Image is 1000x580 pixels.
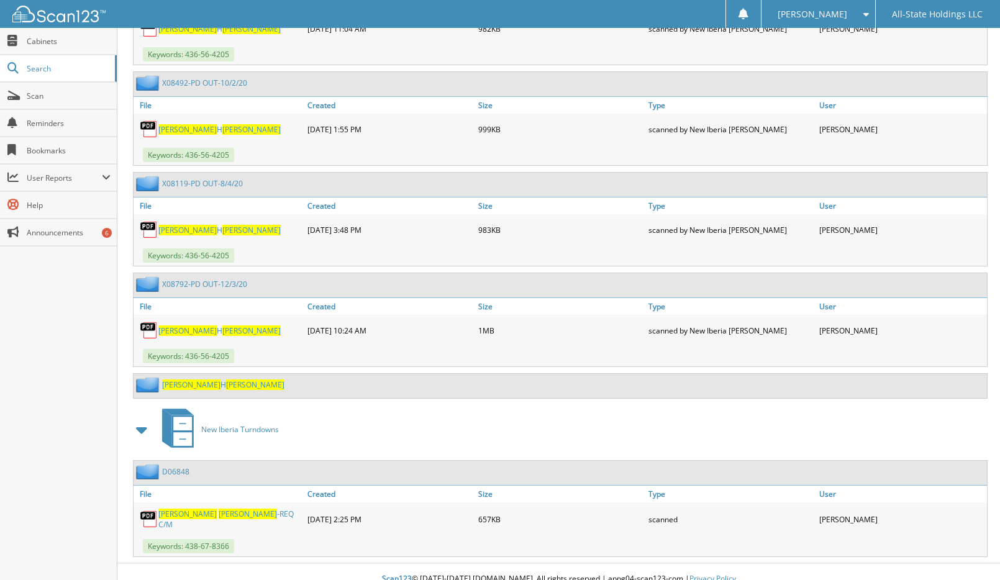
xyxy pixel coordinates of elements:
a: File [134,298,304,315]
span: Keywords: 436-56-4205 [143,47,234,61]
span: [PERSON_NAME] [158,225,217,235]
div: [PERSON_NAME] [816,505,987,533]
span: [PERSON_NAME] [158,509,217,519]
a: User [816,298,987,315]
img: PDF.png [140,510,158,528]
a: Size [475,298,646,315]
span: [PERSON_NAME] [222,225,281,235]
a: Size [475,197,646,214]
div: [DATE] 3:48 PM [304,217,475,242]
a: Created [304,97,475,114]
a: [PERSON_NAME]H[PERSON_NAME] [158,124,281,135]
a: Created [304,197,475,214]
a: User [816,486,987,502]
div: [PERSON_NAME] [816,318,987,343]
a: Type [645,298,816,315]
span: [PERSON_NAME] [158,124,217,135]
a: Size [475,97,646,114]
div: scanned by New Iberia [PERSON_NAME] [645,117,816,142]
img: PDF.png [140,321,158,340]
a: Type [645,97,816,114]
img: PDF.png [140,220,158,239]
span: Reminders [27,118,111,129]
div: scanned by New Iberia [PERSON_NAME] [645,217,816,242]
a: [PERSON_NAME]H[PERSON_NAME] [158,24,281,34]
a: X08792-PD OUT-12/3/20 [162,279,247,289]
iframe: Chat Widget [938,520,1000,580]
span: Scan [27,91,111,101]
img: folder2.png [136,276,162,292]
span: [PERSON_NAME] [158,24,217,34]
span: Announcements [27,227,111,238]
div: scanned [645,505,816,533]
div: scanned by New Iberia [PERSON_NAME] [645,16,816,41]
a: File [134,197,304,214]
div: 999KB [475,117,646,142]
img: PDF.png [140,19,158,38]
a: D06848 [162,466,189,477]
span: All-State Holdings LLC [892,11,983,18]
a: X08492-PD OUT-10/2/20 [162,78,247,88]
span: [PERSON_NAME] [222,24,281,34]
div: [PERSON_NAME] [816,117,987,142]
span: [PERSON_NAME] [226,379,284,390]
a: File [134,97,304,114]
div: scanned by New Iberia [PERSON_NAME] [645,318,816,343]
span: [PERSON_NAME] [162,379,220,390]
span: Keywords: 436-56-4205 [143,148,234,162]
div: 6 [102,228,112,238]
img: PDF.png [140,120,158,138]
a: User [816,97,987,114]
a: User [816,197,987,214]
span: Help [27,200,111,211]
span: Search [27,63,109,74]
span: Keywords: 436-56-4205 [143,349,234,363]
span: [PERSON_NAME] [219,509,277,519]
a: Type [645,486,816,502]
div: [DATE] 11:04 AM [304,16,475,41]
div: [DATE] 1:55 PM [304,117,475,142]
span: Keywords: 438-67-8366 [143,539,234,553]
div: [DATE] 2:25 PM [304,505,475,533]
a: [PERSON_NAME] [PERSON_NAME]-REQ C/M [158,509,301,530]
div: 1MB [475,318,646,343]
a: [PERSON_NAME]H[PERSON_NAME] [158,225,281,235]
div: [DATE] 10:24 AM [304,318,475,343]
div: 657KB [475,505,646,533]
a: Type [645,197,816,214]
span: New Iberia Turndowns [201,424,279,435]
div: [PERSON_NAME] [816,217,987,242]
a: Size [475,486,646,502]
a: X08119-PD OUT-8/4/20 [162,178,243,189]
span: [PERSON_NAME] [158,325,217,336]
div: 983KB [475,217,646,242]
span: [PERSON_NAME] [778,11,847,18]
img: scan123-logo-white.svg [12,6,106,22]
span: User Reports [27,173,102,183]
a: [PERSON_NAME]H[PERSON_NAME] [158,325,281,336]
span: [PERSON_NAME] [222,325,281,336]
img: folder2.png [136,75,162,91]
span: Cabinets [27,36,111,47]
span: [PERSON_NAME] [222,124,281,135]
a: File [134,486,304,502]
a: Created [304,298,475,315]
img: folder2.png [136,464,162,479]
img: folder2.png [136,176,162,191]
div: [PERSON_NAME] [816,16,987,41]
div: 982KB [475,16,646,41]
a: [PERSON_NAME]H[PERSON_NAME] [162,379,284,390]
span: Keywords: 436-56-4205 [143,248,234,263]
a: Created [304,486,475,502]
span: Bookmarks [27,145,111,156]
img: folder2.png [136,377,162,392]
a: New Iberia Turndowns [155,405,279,454]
